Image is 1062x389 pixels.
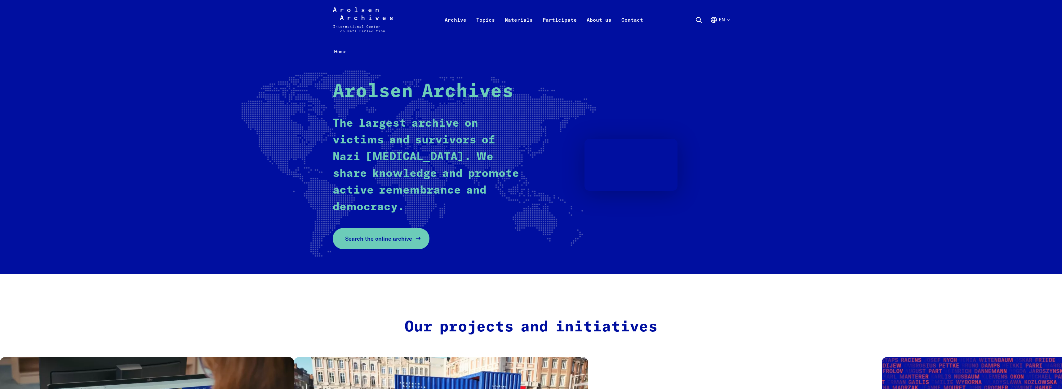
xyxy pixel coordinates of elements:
a: Materials [500,15,538,40]
span: Home [334,49,346,55]
span: Search the online archive [345,234,412,243]
p: The largest archive on victims and survivors of Nazi [MEDICAL_DATA]. We share knowledge and promo... [333,115,520,216]
strong: Arolsen Archives [333,82,513,101]
a: Search the online archive [333,228,429,249]
a: About us [582,15,616,40]
nav: Primary [440,7,648,32]
a: Topics [471,15,500,40]
button: English, language selection [710,16,730,38]
nav: Breadcrumb [333,47,730,57]
a: Participate [538,15,582,40]
h2: Our projects and initiatives [400,318,662,336]
a: Archive [440,15,471,40]
a: Contact [616,15,648,40]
